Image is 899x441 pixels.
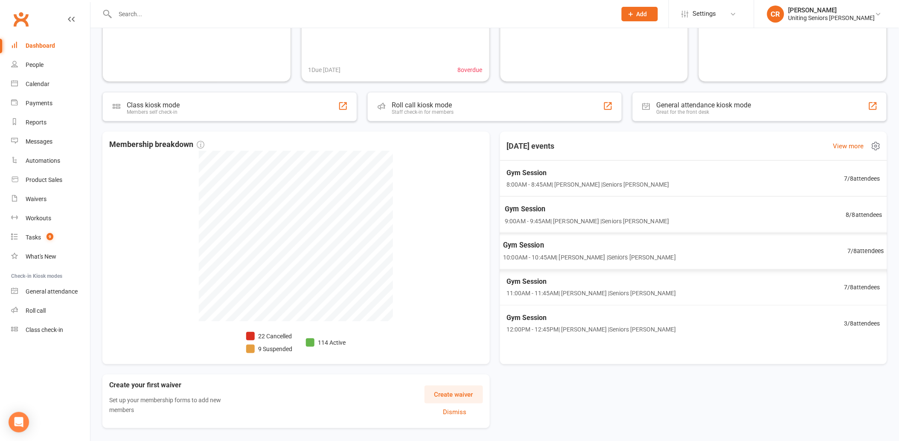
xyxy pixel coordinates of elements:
[109,381,247,389] h3: Create your first waiver
[500,138,562,154] h3: [DATE] events
[11,282,90,301] a: General attendance kiosk mode
[11,228,90,247] a: Tasks 9
[127,109,180,115] div: Members self check-in
[427,407,483,417] button: Dismiss
[11,151,90,170] a: Automations
[637,11,647,17] span: Add
[26,234,41,241] div: Tasks
[11,132,90,151] a: Messages
[26,196,47,202] div: Waivers
[505,204,669,215] span: Gym Session
[26,61,44,68] div: People
[11,75,90,94] a: Calendar
[26,157,60,164] div: Automations
[507,276,676,287] span: Gym Session
[507,180,669,189] span: 8:00AM - 8:45AM | [PERSON_NAME] | Seniors [PERSON_NAME]
[622,7,658,21] button: Add
[392,109,454,115] div: Staff check-in for members
[788,6,875,14] div: [PERSON_NAME]
[507,312,676,323] span: Gym Session
[10,9,32,30] a: Clubworx
[26,176,62,183] div: Product Sales
[844,282,880,292] span: 7 / 8 attendees
[507,325,676,334] span: 12:00PM - 12:45PM | [PERSON_NAME] | Seniors [PERSON_NAME]
[505,216,669,226] span: 9:00AM - 9:45AM | [PERSON_NAME] | Seniors [PERSON_NAME]
[657,101,751,109] div: General attendance kiosk mode
[11,247,90,266] a: What's New
[11,36,90,55] a: Dashboard
[767,6,784,23] div: CR
[113,8,611,20] input: Search...
[9,412,29,432] div: Open Intercom Messenger
[26,138,52,145] div: Messages
[507,167,669,179] span: Gym Session
[26,288,78,295] div: General attendance
[109,138,204,151] span: Membership breakdown
[26,81,49,87] div: Calendar
[26,119,47,126] div: Reports
[503,252,676,262] span: 10:00AM - 10:45AM | [PERSON_NAME] | Seniors [PERSON_NAME]
[26,253,56,260] div: What's New
[846,210,882,219] span: 8 / 8 attendees
[127,101,180,109] div: Class kiosk mode
[308,65,341,75] span: 1 Due [DATE]
[26,307,46,314] div: Roll call
[26,215,51,222] div: Workouts
[11,320,90,340] a: Class kiosk mode
[246,344,292,354] li: 9 Suspended
[26,326,63,333] div: Class check-in
[425,386,483,404] button: Create waiver
[11,190,90,209] a: Waivers
[26,42,55,49] div: Dashboard
[246,331,292,341] li: 22 Cancelled
[788,14,875,22] div: Uniting Seniors [PERSON_NAME]
[507,288,676,298] span: 11:00AM - 11:45AM | [PERSON_NAME] | Seniors [PERSON_NAME]
[109,395,233,415] p: Set up your membership forms to add new members
[693,4,716,23] span: Settings
[11,55,90,75] a: People
[11,113,90,132] a: Reports
[503,239,676,251] span: Gym Session
[833,141,864,151] a: View more
[844,174,880,183] span: 7 / 8 attendees
[847,246,884,256] span: 7 / 8 attendees
[26,100,52,107] div: Payments
[392,101,454,109] div: Roll call kiosk mode
[306,338,346,347] li: 114 Active
[657,109,751,115] div: Great for the front desk
[11,301,90,320] a: Roll call
[11,170,90,190] a: Product Sales
[11,209,90,228] a: Workouts
[844,319,880,328] span: 3 / 8 attendees
[11,94,90,113] a: Payments
[458,65,483,75] span: 8 overdue
[47,233,53,240] span: 9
